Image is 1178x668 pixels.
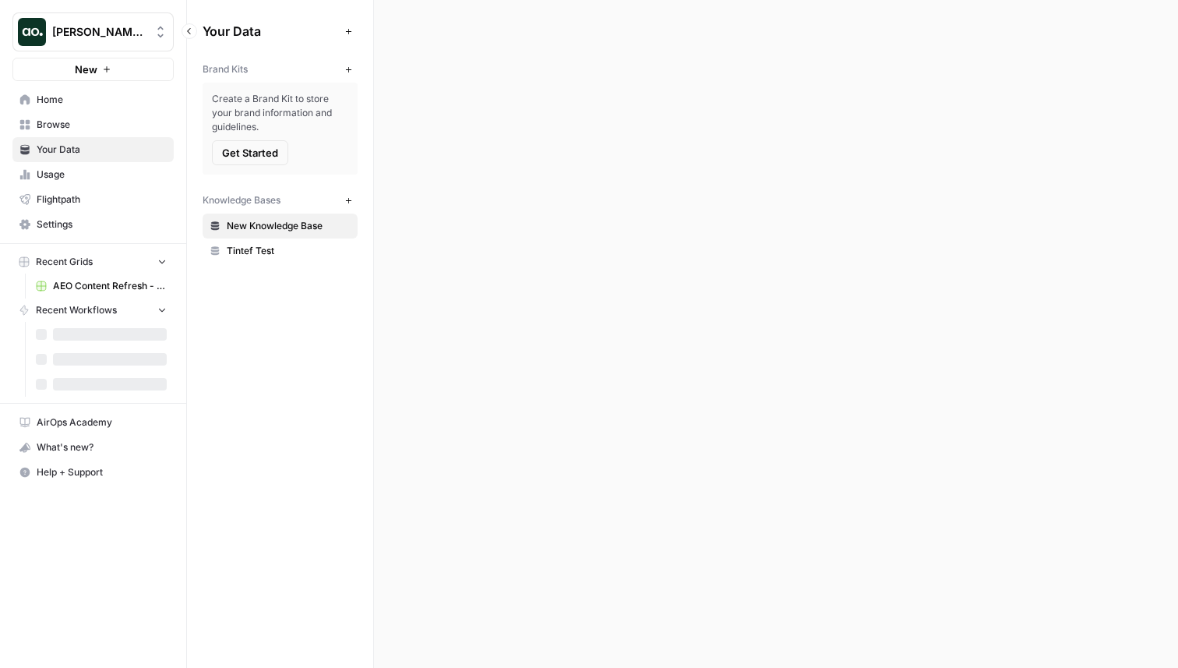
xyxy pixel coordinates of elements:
[222,145,278,161] span: Get Started
[203,239,358,263] a: Tintef Test
[52,24,146,40] span: [PERSON_NAME] testing
[12,112,174,137] a: Browse
[53,279,167,293] span: AEO Content Refresh - Testing
[12,410,174,435] a: AirOps Academy
[12,212,174,237] a: Settings
[12,187,174,212] a: Flightpath
[12,460,174,485] button: Help + Support
[12,87,174,112] a: Home
[203,22,339,41] span: Your Data
[37,143,167,157] span: Your Data
[212,92,348,134] span: Create a Brand Kit to store your brand information and guidelines.
[37,217,167,232] span: Settings
[37,415,167,429] span: AirOps Academy
[12,435,174,460] button: What's new?
[12,58,174,81] button: New
[12,162,174,187] a: Usage
[29,274,174,299] a: AEO Content Refresh - Testing
[18,18,46,46] img: Justina testing Logo
[13,436,173,459] div: What's new?
[37,168,167,182] span: Usage
[36,255,93,269] span: Recent Grids
[12,299,174,322] button: Recent Workflows
[12,12,174,51] button: Workspace: Justina testing
[37,93,167,107] span: Home
[227,244,351,258] span: Tintef Test
[203,214,358,239] a: New Knowledge Base
[203,193,280,207] span: Knowledge Bases
[37,193,167,207] span: Flightpath
[203,62,248,76] span: Brand Kits
[37,465,167,479] span: Help + Support
[37,118,167,132] span: Browse
[12,250,174,274] button: Recent Grids
[36,303,117,317] span: Recent Workflows
[227,219,351,233] span: New Knowledge Base
[75,62,97,77] span: New
[212,140,288,165] button: Get Started
[12,137,174,162] a: Your Data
